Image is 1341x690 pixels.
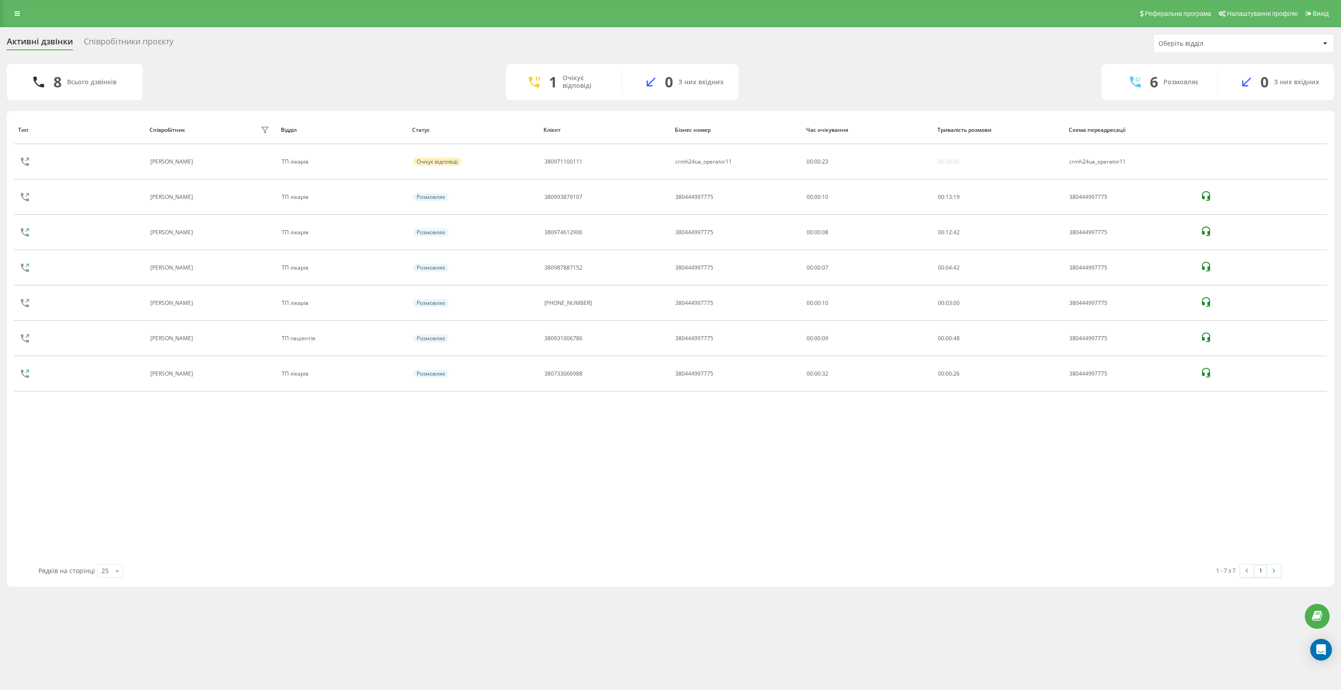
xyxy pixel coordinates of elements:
[953,264,960,271] span: 42
[549,73,557,91] div: 1
[953,193,960,201] span: 19
[807,371,928,377] div: 00:00:32
[675,335,713,342] div: 380444997775
[150,159,195,165] div: [PERSON_NAME]
[822,158,828,165] span: 23
[938,159,960,165] div: 00:00:00
[953,299,960,307] span: 00
[413,370,449,378] div: Розмовляє
[150,335,195,342] div: [PERSON_NAME]
[1069,371,1191,377] div: 380444997775
[938,370,944,377] span: 00
[1227,10,1298,17] span: Налаштування профілю
[946,334,952,342] span: 00
[675,127,798,133] div: Бізнес номер
[938,194,960,200] div: : :
[1310,639,1332,661] div: Open Intercom Messenger
[150,194,195,200] div: [PERSON_NAME]
[282,371,403,377] div: ТП лікарів
[150,371,195,377] div: [PERSON_NAME]
[938,228,944,236] span: 00
[67,78,116,86] div: Всього дзвінків
[807,229,928,236] div: 00:00:08
[544,335,582,342] div: 380931006786
[1274,78,1319,86] div: З них вхідних
[150,300,195,306] div: [PERSON_NAME]
[675,159,732,165] div: crmh24ua_operator11
[1163,78,1198,86] div: Розмовляє
[282,194,403,200] div: ТП лікарів
[938,299,944,307] span: 00
[1150,73,1158,91] div: 6
[807,158,813,165] span: 00
[38,566,95,575] span: Рядків на сторінці
[84,37,173,51] div: Співробітники проєкту
[946,370,952,377] span: 00
[807,194,928,200] div: 00:00:10
[1216,566,1235,575] div: 1 - 7 з 7
[562,74,608,90] div: Очікує відповіді
[1158,40,1267,48] div: Оберіть відділ
[938,229,960,236] div: : :
[938,334,944,342] span: 00
[953,334,960,342] span: 48
[544,300,592,306] div: [PHONE_NUMBER]
[938,264,944,271] span: 00
[412,127,535,133] div: Статус
[953,370,960,377] span: 26
[1254,565,1267,577] a: 1
[18,127,141,133] div: Тип
[807,159,828,165] div: : :
[544,229,582,236] div: 380974612906
[282,229,403,236] div: ТП лікарів
[150,229,195,236] div: [PERSON_NAME]
[1069,300,1191,306] div: 380444997775
[1069,127,1192,133] div: Схема переадресації
[938,300,960,306] div: : :
[413,193,449,201] div: Розмовляє
[1069,229,1191,236] div: 380444997775
[946,299,952,307] span: 03
[282,159,403,165] div: ТП лікарів
[1313,10,1329,17] span: Вихід
[282,335,403,342] div: ТП пацієнтів
[101,566,109,575] div: 25
[807,265,928,271] div: 00:00:07
[807,300,928,306] div: 00:00:10
[675,194,713,200] div: 380444997775
[946,193,952,201] span: 13
[953,228,960,236] span: 42
[413,334,449,343] div: Розмовляє
[675,300,713,306] div: 380444997775
[1069,335,1191,342] div: 380444997775
[53,73,62,91] div: 8
[665,73,673,91] div: 0
[678,78,724,86] div: З них вхідних
[282,300,403,306] div: ТП лікарів
[938,193,944,201] span: 00
[675,371,713,377] div: 380444997775
[544,371,582,377] div: 380733066988
[946,264,952,271] span: 04
[544,194,582,200] div: 380993879107
[544,265,582,271] div: 380987887152
[7,37,73,51] div: Активні дзвінки
[675,229,713,236] div: 380444997775
[807,335,928,342] div: 00:00:09
[543,127,666,133] div: Клієнт
[937,127,1060,133] div: Тривалість розмови
[413,299,449,307] div: Розмовляє
[413,228,449,236] div: Розмовляє
[282,265,403,271] div: ТП лікарів
[675,265,713,271] div: 380444997775
[413,158,461,166] div: Очікує відповіді
[1145,10,1211,17] span: Реферальна програма
[1069,159,1191,165] div: crmh24ua_operator11
[149,127,185,133] div: Співробітник
[150,265,195,271] div: [PERSON_NAME]
[413,264,449,272] div: Розмовляє
[1069,194,1191,200] div: 380444997775
[814,158,821,165] span: 00
[544,159,582,165] div: 380971100111
[938,371,960,377] div: : :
